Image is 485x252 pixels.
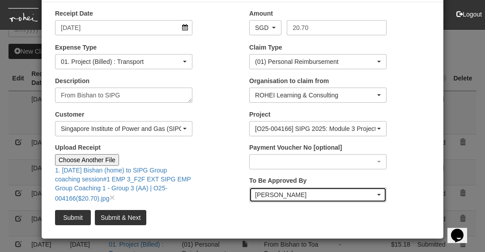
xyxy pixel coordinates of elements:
[447,216,476,243] iframe: chat widget
[109,192,115,202] a: close
[249,54,387,69] button: (01) Personal Reimbursement
[249,187,387,202] button: Wen-Wei Chiang
[61,124,181,133] div: Singapore Institute of Power and Gas (SIPG)
[55,54,192,69] button: 01. Project (Billed) : Transport
[55,210,91,225] input: Submit
[249,9,273,18] label: Amount
[55,154,119,166] input: Choose Another File
[255,23,270,32] div: SGD
[255,57,375,66] div: (01) Personal Reimbursement
[55,143,101,152] label: Upload Receipt
[55,9,93,18] label: Receipt Date
[249,176,306,185] label: To Be Approved By
[255,190,375,199] div: [PERSON_NAME]
[249,43,282,52] label: Claim Type
[249,88,387,103] button: ROHEI Learning & Consulting
[249,76,329,85] label: Organisation to claim from
[55,110,84,119] label: Customer
[255,124,375,133] div: [O25-004166] SIPG 2025: Module 3 Project Work + Graduation
[255,91,375,100] div: ROHEI Learning & Consulting
[55,167,191,202] a: 1. [DATE] Bishan (home) to SIPG Group coaching session#1 EMP 3_F2F EXT SIPG EMP Group Coaching 1 ...
[55,43,97,52] label: Expense Type
[55,20,192,35] input: d/m/yyyy
[249,143,342,152] label: Payment Voucher No [optional]
[61,57,181,66] div: 01. Project (Billed) : Transport
[249,20,281,35] button: SGD
[95,210,146,225] input: Submit & Next
[249,121,387,136] button: [O25-004166] SIPG 2025: Module 3 Project Work + Graduation
[249,110,270,119] label: Project
[55,76,89,85] label: Description
[55,121,192,136] button: Singapore Institute of Power and Gas (SIPG)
